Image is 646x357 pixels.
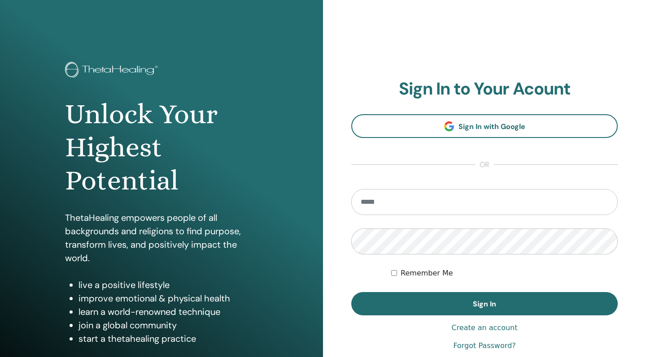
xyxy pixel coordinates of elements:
button: Sign In [351,292,618,315]
li: learn a world-renowned technique [79,305,258,318]
li: improve emotional & physical health [79,292,258,305]
li: live a positive lifestyle [79,278,258,292]
li: start a thetahealing practice [79,332,258,345]
li: join a global community [79,318,258,332]
h1: Unlock Your Highest Potential [65,98,258,198]
h2: Sign In to Your Acount [351,79,618,99]
span: or [475,159,494,170]
p: ThetaHealing empowers people of all backgrounds and religions to find purpose, transform lives, a... [65,211,258,265]
label: Remember Me [401,268,453,279]
a: Create an account [451,323,517,333]
div: Keep me authenticated indefinitely or until I manually logout [391,268,618,279]
span: Sign In [473,299,496,309]
a: Forgot Password? [453,340,515,351]
span: Sign In with Google [458,122,525,131]
a: Sign In with Google [351,114,618,138]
